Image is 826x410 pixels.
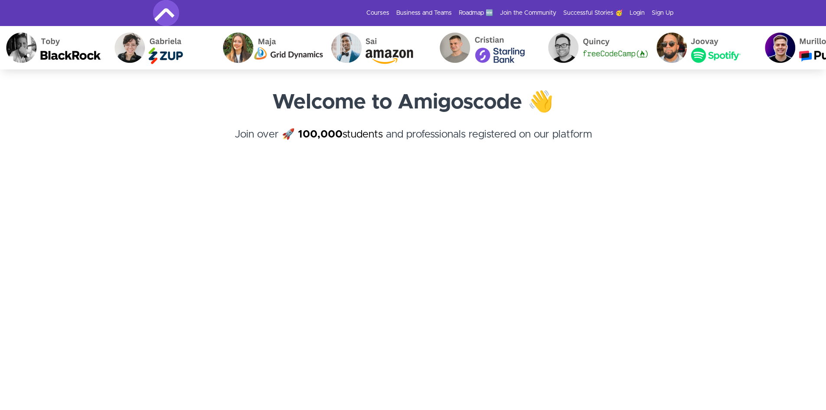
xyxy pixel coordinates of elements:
[272,92,554,113] strong: Welcome to Amigoscode 👋
[431,26,539,69] img: Cristian
[539,26,647,69] img: Quincy
[214,26,322,69] img: Maja
[105,26,214,69] img: Gabriela
[563,9,623,17] a: Successful Stories 🥳
[396,9,452,17] a: Business and Teams
[298,129,383,140] a: 100,000students
[298,129,343,140] strong: 100,000
[647,26,756,69] img: Joovay
[630,9,645,17] a: Login
[652,9,673,17] a: Sign Up
[322,26,431,69] img: Sai
[459,9,493,17] a: Roadmap 🆕
[500,9,556,17] a: Join the Community
[366,9,389,17] a: Courses
[153,127,673,158] h4: Join over 🚀 and professionals registered on our platform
